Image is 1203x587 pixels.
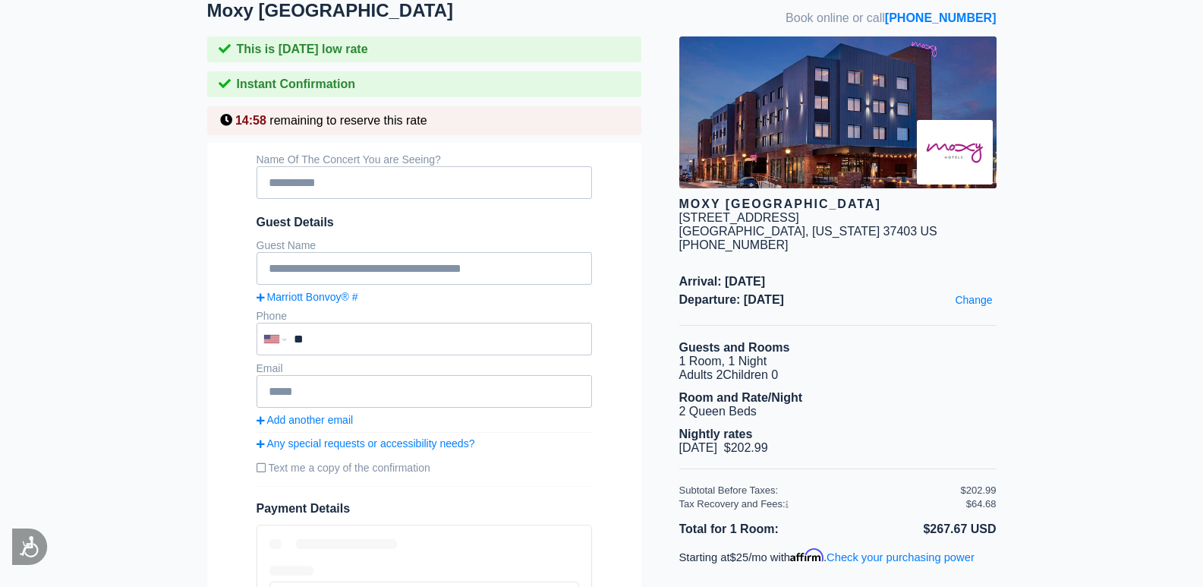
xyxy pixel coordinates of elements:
span: 14:58 [235,114,266,127]
b: Nightly rates [679,428,753,440]
span: Arrival: [DATE] [679,275,997,289]
li: $267.67 USD [838,519,997,539]
a: Change [951,290,996,310]
div: $64.68 [966,498,997,510]
label: Phone [257,310,287,322]
img: Brand logo for Moxy Chattanooga Downtown [917,120,993,185]
div: Instant Confirmation [207,71,641,97]
span: Departure: [DATE] [679,293,997,307]
a: Check your purchasing power - Learn more about Affirm Financing (opens in modal) [827,551,975,563]
div: [STREET_ADDRESS] [679,211,799,225]
span: Children 0 [723,368,778,381]
li: Adults 2 [679,368,997,382]
a: Any special requests or accessibility needs? [257,437,592,450]
span: $25 [730,551,749,563]
a: [PHONE_NUMBER] [885,11,997,24]
b: Guests and Rooms [679,341,790,354]
span: Payment Details [257,502,351,515]
b: Room and Rate/Night [679,391,803,404]
label: Guest Name [257,239,316,251]
div: Moxy [GEOGRAPHIC_DATA] [679,197,997,211]
span: Guest Details [257,216,592,229]
div: $202.99 [961,484,997,496]
label: Email [257,362,283,374]
li: 2 Queen Beds [679,405,997,418]
span: Book online or call [786,11,996,25]
span: 37403 [883,225,918,238]
span: Affirm [790,548,824,562]
span: [GEOGRAPHIC_DATA], [679,225,809,238]
div: Subtotal Before Taxes: [679,484,961,496]
div: This is [DATE] low rate [207,36,641,62]
p: Starting at /mo with . [679,548,997,563]
span: [DATE] $202.99 [679,441,768,454]
div: [PHONE_NUMBER] [679,238,997,252]
a: Add another email [257,414,592,426]
li: 1 Room, 1 Night [679,355,997,368]
img: hotel image [679,36,997,188]
label: Name Of The Concert You are Seeing? [257,153,441,166]
label: Text me a copy of the confirmation [257,456,592,480]
span: [US_STATE] [812,225,880,238]
div: Tax Recovery and Fees: [679,498,961,510]
div: United States: +1 [258,324,290,354]
li: Total for 1 Room: [679,519,838,539]
span: US [921,225,937,238]
a: Marriott Bonvoy® # [257,291,592,303]
span: remaining to reserve this rate [269,114,427,127]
